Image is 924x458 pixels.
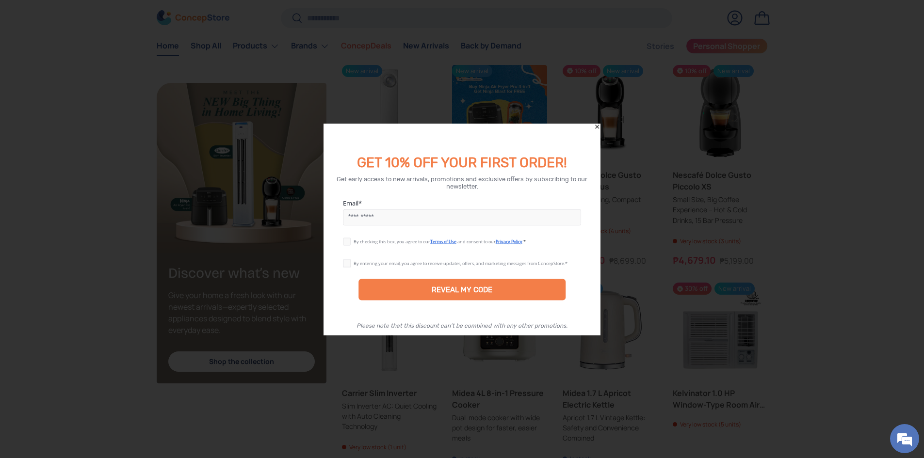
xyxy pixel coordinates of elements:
[159,5,182,28] div: Minimize live chat window
[357,322,567,329] div: Please note that this discount can’t be combined with any other promotions.
[354,260,567,266] div: By entering your email, you agree to receive updates, offers, and marketing messages from ConcepS...
[335,175,589,190] div: Get early access to new arrivals, promotions and exclusive offers by subscribing to our newsletter.
[357,154,567,170] span: GET 10% OFF YOUR FIRST ORDER!
[594,123,600,130] div: Close
[5,265,185,299] textarea: Type your message and hit 'Enter'
[430,238,456,244] a: Terms of Use
[457,238,496,244] span: and consent to our
[343,198,582,207] label: Email
[354,238,430,244] span: By checking this box, you agree to our
[496,238,522,244] a: Privacy Policy
[358,279,566,300] div: REVEAL MY CODE
[50,54,163,67] div: Chat with us now
[432,285,492,294] div: REVEAL MY CODE
[56,122,134,220] span: We're online!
